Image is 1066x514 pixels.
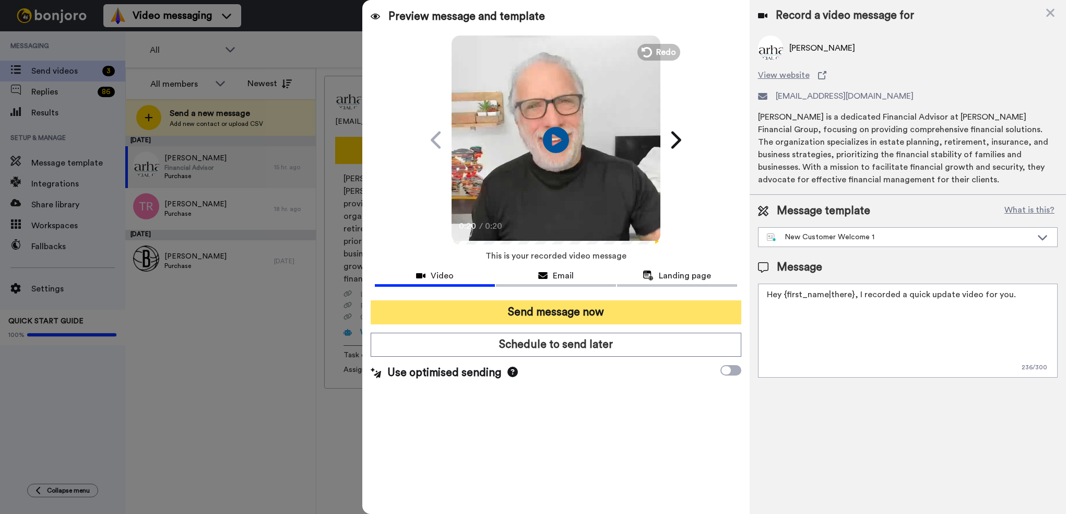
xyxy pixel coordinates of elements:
textarea: Hey {first_name|there}, I recorded a quick update video for you. [758,284,1058,378]
span: This is your recorded video message [485,244,626,267]
img: nextgen-template.svg [767,233,777,242]
span: View website [758,69,810,81]
span: Landing page [659,270,711,282]
span: Message [777,260,822,275]
span: Email [553,270,574,282]
span: [EMAIL_ADDRESS][DOMAIN_NAME] [776,90,914,102]
button: Schedule to send later [371,333,741,357]
span: / [479,220,483,232]
div: [PERSON_NAME] is a dedicated Financial Advisor at [PERSON_NAME] Financial Group, focusing on prov... [758,111,1058,186]
span: 0:20 [485,220,503,232]
button: Send message now [371,300,741,324]
span: Use optimised sending [387,365,501,381]
span: Message template [777,203,870,219]
button: What is this? [1001,203,1058,219]
span: 0:20 [459,220,477,232]
span: Video [431,270,454,282]
a: View website [758,69,1058,81]
div: New Customer Welcome 1 [767,232,1032,242]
